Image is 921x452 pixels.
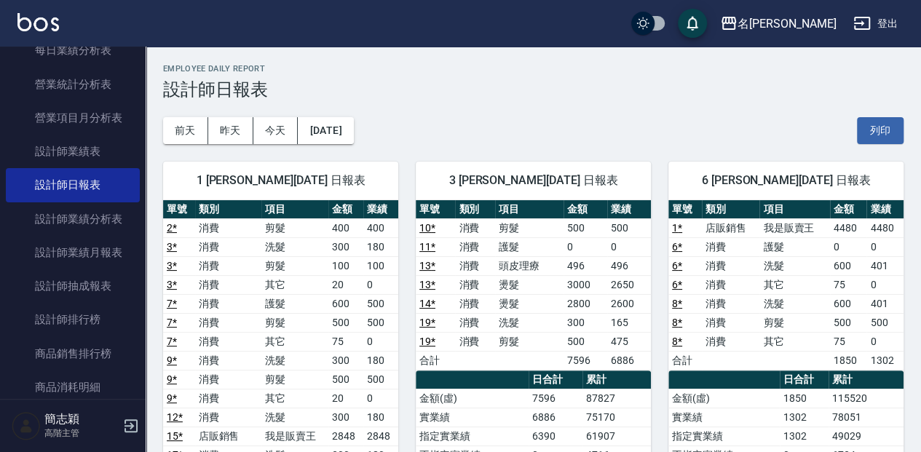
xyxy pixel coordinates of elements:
div: 名[PERSON_NAME] [738,15,836,33]
td: 115520 [829,389,904,408]
td: 消費 [702,313,760,332]
th: 金額 [830,200,867,219]
td: 我是販賣王 [759,218,829,237]
th: 項目 [261,200,328,219]
img: Logo [17,13,59,31]
td: 7596 [564,351,607,370]
td: 0 [564,237,607,256]
td: 300 [328,351,363,370]
td: 75 [830,275,867,294]
a: 營業項目月分析表 [6,101,140,135]
td: 49029 [829,427,904,445]
td: 消費 [195,351,262,370]
table: a dense table [416,200,651,370]
td: 消費 [702,237,760,256]
td: 500 [564,218,607,237]
td: 剪髮 [759,313,829,332]
th: 業績 [363,200,398,219]
td: 消費 [195,275,262,294]
button: 前天 [163,117,208,144]
td: 87827 [582,389,651,408]
td: 消費 [455,256,494,275]
td: 消費 [455,237,494,256]
td: 500 [328,313,363,332]
td: 1302 [780,427,829,445]
td: 消費 [195,218,262,237]
td: 燙髮 [495,294,564,313]
th: 日合計 [529,370,582,389]
td: 消費 [195,389,262,408]
td: 合計 [668,351,702,370]
td: 400 [363,218,398,237]
td: 剪髮 [495,218,564,237]
td: 165 [607,313,651,332]
td: 消費 [455,275,494,294]
td: 500 [866,313,904,332]
td: 消費 [702,275,760,294]
td: 500 [363,370,398,389]
button: 登出 [847,10,904,37]
button: [DATE] [298,117,353,144]
th: 類別 [455,200,494,219]
th: 金額 [328,200,363,219]
td: 6886 [607,351,651,370]
td: 496 [607,256,651,275]
a: 設計師業績表 [6,135,140,168]
td: 金額(虛) [416,389,529,408]
td: 消費 [195,256,262,275]
td: 店販銷售 [702,218,760,237]
td: 合計 [416,351,455,370]
td: 2848 [328,427,363,445]
a: 設計師業績分析表 [6,202,140,236]
td: 金額(虛) [668,389,780,408]
th: 類別 [195,200,262,219]
td: 洗髮 [759,294,829,313]
th: 單號 [668,200,702,219]
td: 0 [363,332,398,351]
td: 600 [830,294,867,313]
td: 護髮 [759,237,829,256]
td: 401 [866,256,904,275]
td: 2600 [607,294,651,313]
button: 列印 [857,117,904,144]
td: 180 [363,351,398,370]
td: 實業績 [668,408,780,427]
td: 消費 [195,294,262,313]
th: 類別 [702,200,760,219]
a: 設計師業績月報表 [6,236,140,269]
td: 消費 [455,294,494,313]
td: 其它 [261,275,328,294]
td: 500 [363,294,398,313]
td: 78051 [829,408,904,427]
td: 100 [328,256,363,275]
a: 設計師日報表 [6,168,140,202]
th: 金額 [564,200,607,219]
td: 指定實業績 [416,427,529,445]
h2: Employee Daily Report [163,64,904,74]
td: 護髮 [495,237,564,256]
td: 消費 [702,332,760,351]
td: 其它 [261,389,328,408]
td: 600 [328,294,363,313]
td: 475 [607,332,651,351]
td: 頭皮理療 [495,256,564,275]
td: 0 [363,275,398,294]
td: 20 [328,275,363,294]
span: 1 [PERSON_NAME][DATE] 日報表 [181,173,381,188]
td: 500 [830,313,867,332]
td: 3000 [564,275,607,294]
td: 0 [866,332,904,351]
th: 單號 [416,200,455,219]
td: 其它 [261,332,328,351]
th: 業績 [607,200,651,219]
td: 消費 [195,332,262,351]
th: 項目 [495,200,564,219]
td: 洗髮 [261,408,328,427]
td: 洗髮 [261,351,328,370]
td: 消費 [702,256,760,275]
td: 洗髮 [261,237,328,256]
h5: 簡志穎 [44,412,119,427]
td: 消費 [455,332,494,351]
td: 4480 [830,218,867,237]
th: 業績 [866,200,904,219]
